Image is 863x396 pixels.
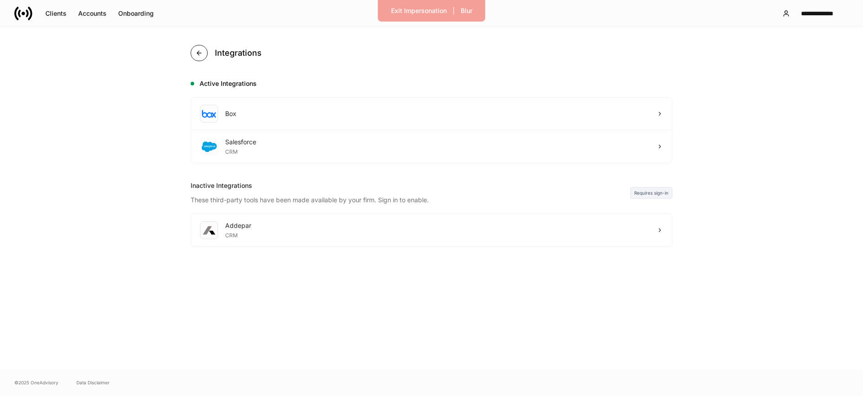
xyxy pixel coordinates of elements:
div: CRM [225,230,251,239]
button: Accounts [72,6,112,21]
div: Inactive Integrations [191,181,630,190]
h5: Active Integrations [200,79,672,88]
span: © 2025 OneAdvisory [14,379,58,386]
div: Requires sign-in [630,187,672,199]
div: Onboarding [118,10,154,17]
h4: Integrations [215,48,262,58]
div: Addepar [225,221,251,230]
div: Clients [45,10,67,17]
img: oYqM9ojoZLfzCHUefNbBcWHcyDPbQKagtYciMC8pFl3iZXy3dU33Uwy+706y+0q2uJ1ghNQf2OIHrSh50tUd9HaB5oMc62p0G... [202,110,216,118]
div: These third-party tools have been made available by your firm. Sign in to enable. [191,190,630,205]
button: Blur [455,4,478,18]
div: Accounts [78,10,107,17]
div: Salesforce [225,138,256,147]
div: Box [225,109,236,118]
a: Data Disclaimer [76,379,110,386]
button: Clients [40,6,72,21]
div: Exit Impersonation [391,8,447,14]
button: Onboarding [112,6,160,21]
div: CRM [225,147,256,156]
button: Exit Impersonation [385,4,453,18]
div: Blur [461,8,472,14]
